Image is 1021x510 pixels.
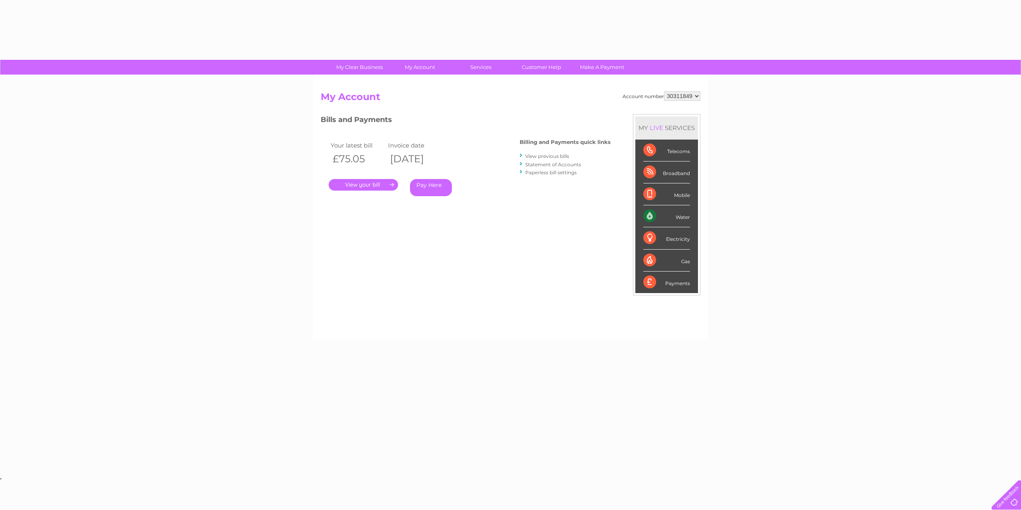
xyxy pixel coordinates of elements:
th: £75.05 [329,151,386,167]
h2: My Account [321,91,700,106]
div: Electricity [643,227,690,249]
div: Water [643,205,690,227]
a: Make A Payment [569,60,635,75]
a: My Account [387,60,453,75]
a: My Clear Business [327,60,392,75]
div: LIVE [648,124,665,132]
th: [DATE] [386,151,443,167]
a: Services [448,60,514,75]
div: Mobile [643,183,690,205]
a: Statement of Accounts [525,161,581,167]
td: Your latest bill [329,140,386,151]
h4: Billing and Payments quick links [520,139,611,145]
div: MY SERVICES [635,116,698,139]
a: Pay Here [410,179,452,196]
a: Customer Help [509,60,574,75]
h3: Bills and Payments [321,114,611,128]
div: Broadband [643,161,690,183]
a: Paperless bill settings [525,169,577,175]
a: . [329,179,398,191]
div: Account number [623,91,700,101]
a: View previous bills [525,153,569,159]
div: Telecoms [643,140,690,161]
div: Payments [643,272,690,293]
td: Invoice date [386,140,443,151]
div: Gas [643,250,690,272]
